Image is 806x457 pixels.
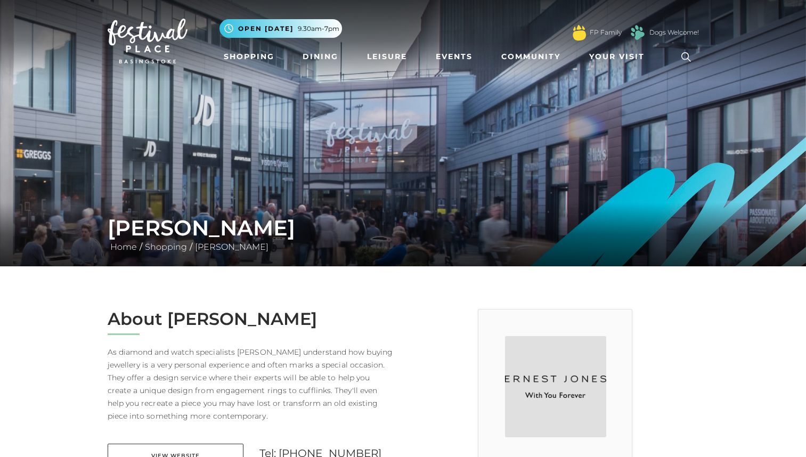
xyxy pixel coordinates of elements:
a: Events [432,47,477,67]
a: [PERSON_NAME] [192,242,271,252]
span: 9.30am-7pm [298,24,339,34]
a: Dogs Welcome! [649,28,699,37]
h1: [PERSON_NAME] [108,215,699,241]
a: Leisure [363,47,411,67]
span: Open [DATE] [238,24,294,34]
a: Home [108,242,140,252]
div: / / [100,215,707,254]
p: As diamond and watch specialists [PERSON_NAME] understand how buying jewellery is a very personal... [108,346,395,422]
a: Shopping [219,47,279,67]
a: FP Family [590,28,622,37]
a: Your Visit [585,47,654,67]
button: Open [DATE] 9.30am-7pm [219,19,342,38]
h2: About [PERSON_NAME] [108,309,395,329]
a: Community [497,47,565,67]
span: Your Visit [589,51,645,62]
a: Dining [298,47,343,67]
a: Shopping [142,242,190,252]
img: Festival Place Logo [108,19,188,63]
